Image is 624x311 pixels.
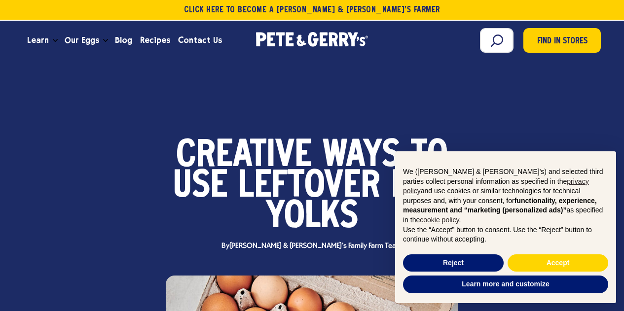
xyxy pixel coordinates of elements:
span: [PERSON_NAME] & [PERSON_NAME]'s Family Farm Team [229,242,403,250]
input: Search [480,28,514,53]
div: Notice [387,143,624,311]
a: Recipes [136,27,174,54]
span: Blog [115,34,132,46]
a: Find in Stores [523,28,601,53]
span: Creative [176,141,312,172]
a: Learn [23,27,53,54]
span: By [217,242,407,250]
a: Contact Us [174,27,226,54]
button: Open the dropdown menu for Learn [53,39,58,42]
span: Contact Us [178,34,222,46]
button: Accept [508,254,608,272]
a: Blog [111,27,136,54]
span: Yolks [266,202,358,233]
button: Learn more and customize [403,276,608,293]
span: Recipes [140,34,170,46]
p: Use the “Accept” button to consent. Use the “Reject” button to continue without accepting. [403,225,608,244]
button: Open the dropdown menu for Our Eggs [103,39,108,42]
a: cookie policy [420,216,459,224]
button: Reject [403,254,504,272]
span: Our Eggs [65,34,99,46]
span: Learn [27,34,49,46]
p: We ([PERSON_NAME] & [PERSON_NAME]'s) and selected third parties collect personal information as s... [403,167,608,225]
span: Use [173,172,227,202]
span: Leftover [238,172,380,202]
span: to [411,141,448,172]
span: Ways [323,141,400,172]
a: Our Eggs [61,27,103,54]
span: Find in Stores [537,35,587,48]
